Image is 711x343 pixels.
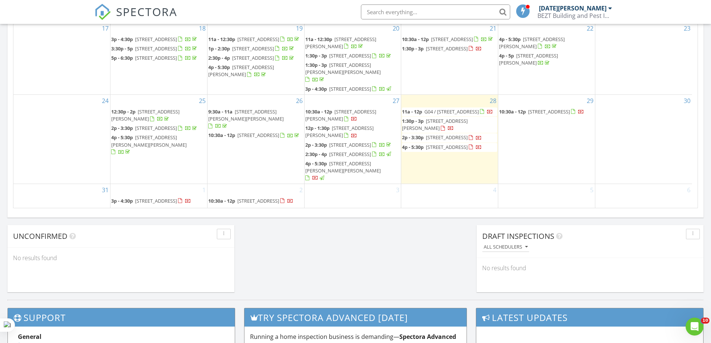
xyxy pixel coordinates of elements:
[305,124,400,140] a: 12p - 1:30p [STREET_ADDRESS][PERSON_NAME]
[305,52,392,59] a: 1:30p - 3p [STREET_ADDRESS]
[402,107,497,116] a: 11a - 12p G04 / [STREET_ADDRESS]
[208,44,303,53] a: 1p - 2:30p [STREET_ADDRESS]
[111,54,133,61] span: 5p - 6:30p
[305,61,400,84] a: 1:30p - 3p [STREET_ADDRESS][PERSON_NAME][PERSON_NAME]
[298,184,304,196] a: Go to September 2, 2025
[305,160,327,167] span: 4p - 5:30p
[197,22,207,34] a: Go to August 18, 2025
[498,22,595,94] td: Go to August 22, 2025
[294,95,304,107] a: Go to August 26, 2025
[585,22,595,34] a: Go to August 22, 2025
[232,45,274,52] span: [STREET_ADDRESS]
[305,107,400,124] a: 10:30a - 12p [STREET_ADDRESS][PERSON_NAME]
[305,36,376,50] a: 11a - 12:30p [STREET_ADDRESS][PERSON_NAME]
[426,144,468,150] span: [STREET_ADDRESS]
[402,36,429,43] span: 10:30a - 12p
[305,62,327,68] span: 1:30p - 3p
[116,4,177,19] span: SPECTORA
[100,95,110,107] a: Go to August 24, 2025
[499,52,514,59] span: 4p - 5p
[208,54,230,61] span: 2:30p - 4p
[305,141,392,148] a: 2p - 3:30p [STREET_ADDRESS]
[305,35,400,51] a: 11a - 12:30p [STREET_ADDRESS][PERSON_NAME]
[402,44,497,53] a: 1:30p - 3p [STREET_ADDRESS]
[701,318,710,324] span: 10
[305,108,376,122] span: [STREET_ADDRESS][PERSON_NAME]
[484,244,528,250] div: All schedulers
[424,108,479,115] span: G04 / [STREET_ADDRESS]
[492,184,498,196] a: Go to September 4, 2025
[100,22,110,34] a: Go to August 17, 2025
[595,94,692,184] td: Go to August 30, 2025
[305,85,327,92] span: 3p - 4:30p
[111,124,206,133] a: 2p - 3:30p [STREET_ADDRESS]
[111,108,180,122] a: 12:30p - 2p [STREET_ADDRESS][PERSON_NAME]
[391,95,401,107] a: Go to August 27, 2025
[402,134,482,141] a: 2p - 3:30p [STREET_ADDRESS]
[402,118,468,131] a: 1:30p - 3p [STREET_ADDRESS][PERSON_NAME]
[197,95,207,107] a: Go to August 25, 2025
[208,64,274,78] a: 4p - 5:30p [STREET_ADDRESS][PERSON_NAME]
[402,144,424,150] span: 4p - 5:30p
[329,151,371,158] span: [STREET_ADDRESS]
[305,160,381,174] span: [STREET_ADDRESS][PERSON_NAME][PERSON_NAME]
[305,150,400,159] a: 2:30p - 4p [STREET_ADDRESS]
[402,36,494,43] a: 10:30a - 12p [STREET_ADDRESS]
[305,151,392,158] a: 2:30p - 4p [STREET_ADDRESS]
[329,52,371,59] span: [STREET_ADDRESS]
[135,45,177,52] span: [STREET_ADDRESS]
[477,258,704,278] div: No results found
[499,108,584,115] a: 10:30a - 12p [STREET_ADDRESS]
[686,184,692,196] a: Go to September 6, 2025
[499,36,565,50] span: [STREET_ADDRESS][PERSON_NAME]
[305,141,400,150] a: 2p - 3:30p [STREET_ADDRESS]
[539,4,606,12] div: [DATE][PERSON_NAME]
[499,36,565,50] a: 4p - 5:30p [STREET_ADDRESS][PERSON_NAME]
[207,94,304,184] td: Go to August 26, 2025
[244,308,467,327] h3: Try spectora advanced [DATE]
[208,54,295,61] a: 2:30p - 4p [STREET_ADDRESS]
[305,125,330,131] span: 12p - 1:30p
[207,184,304,208] td: Go to September 2, 2025
[395,184,401,196] a: Go to September 3, 2025
[13,22,110,94] td: Go to August 17, 2025
[94,4,111,20] img: The Best Home Inspection Software - Spectora
[208,131,303,140] a: 10:30a - 12p [STREET_ADDRESS]
[111,45,198,52] a: 3:30p - 5p [STREET_ADDRESS]
[94,10,177,26] a: SPECTORA
[329,141,371,148] span: [STREET_ADDRESS]
[208,45,295,52] a: 1p - 2:30p [STREET_ADDRESS]
[305,85,392,92] a: 3p - 4:30p [STREET_ADDRESS]
[135,125,177,131] span: [STREET_ADDRESS]
[111,197,133,204] span: 3p - 4:30p
[110,22,208,94] td: Go to August 18, 2025
[237,36,279,43] span: [STREET_ADDRESS]
[402,45,482,52] a: 1:30p - 3p [STREET_ADDRESS]
[401,184,498,208] td: Go to September 4, 2025
[208,132,235,138] span: 10:30a - 12p
[537,12,612,19] div: BEZT Building and Pest Inspections Victoria
[208,63,303,79] a: 4p - 5:30p [STREET_ADDRESS][PERSON_NAME]
[18,333,41,341] strong: General
[499,108,526,115] span: 10:30a - 12p
[305,141,327,148] span: 2p - 3:30p
[208,197,303,206] a: 10:30a - 12p [STREET_ADDRESS]
[499,52,558,66] span: [STREET_ADDRESS][PERSON_NAME]
[402,108,493,115] a: 11a - 12p G04 / [STREET_ADDRESS]
[294,22,304,34] a: Go to August 19, 2025
[499,35,594,51] a: 4p - 5:30p [STREET_ADDRESS][PERSON_NAME]
[111,125,133,131] span: 2p - 3:30p
[111,54,206,63] a: 5p - 6:30p [STREET_ADDRESS]
[135,54,177,61] span: [STREET_ADDRESS]
[682,95,692,107] a: Go to August 30, 2025
[402,134,424,141] span: 2p - 3:30p
[111,36,198,43] a: 3p - 4:30p [STREET_ADDRESS]
[305,160,381,181] a: 4p - 5:30p [STREET_ADDRESS][PERSON_NAME][PERSON_NAME]
[110,184,208,208] td: Go to September 1, 2025
[135,197,177,204] span: [STREET_ADDRESS]
[111,45,133,52] span: 3:30p - 5p
[111,197,206,206] a: 3p - 4:30p [STREET_ADDRESS]
[402,118,424,124] span: 1:30p - 3p
[207,22,304,94] td: Go to August 19, 2025
[208,197,293,204] a: 10:30a - 12p [STREET_ADDRESS]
